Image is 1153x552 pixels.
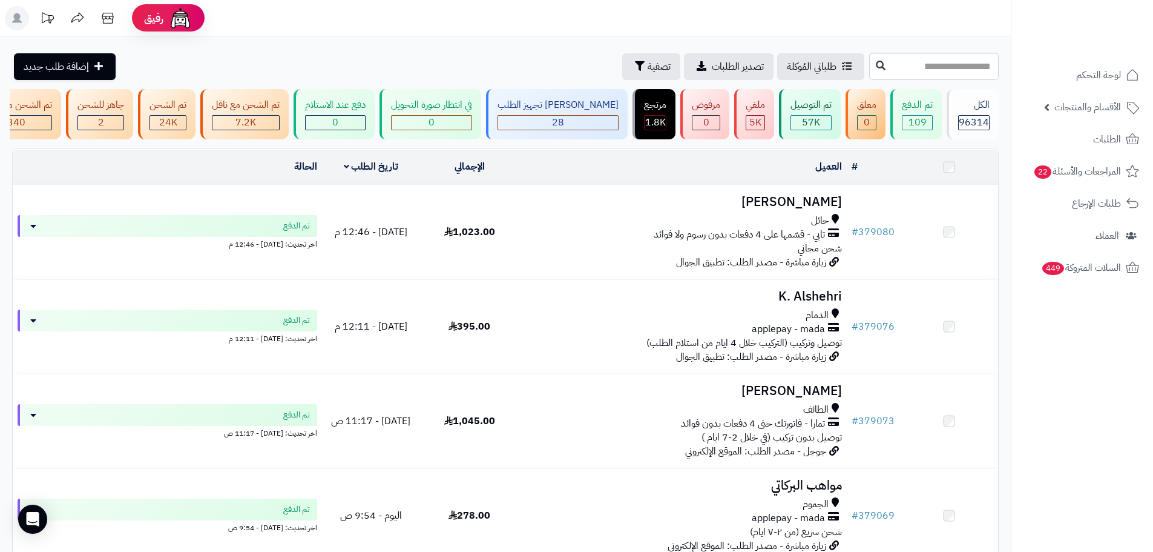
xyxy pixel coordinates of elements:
[444,414,495,428] span: 1,045.00
[703,115,709,130] span: 0
[648,59,671,74] span: تصفية
[858,116,876,130] div: 0
[852,159,858,174] a: #
[159,115,177,130] span: 24K
[283,314,310,327] span: تم الدفع
[524,384,842,398] h3: [PERSON_NAME]
[168,6,192,30] img: ai-face.png
[18,237,317,250] div: اخر تحديث: [DATE] - 12:46 م
[332,115,338,130] span: 0
[306,116,365,130] div: 0
[1042,262,1064,275] span: 449
[294,159,317,174] a: الحالة
[815,159,842,174] a: العميل
[198,89,291,139] a: تم الشحن مع ناقل 7.2K
[7,115,25,130] span: 340
[340,508,402,523] span: اليوم - 9:54 ص
[64,89,136,139] a: جاهز للشحن 2
[444,225,495,239] span: 1,023.00
[701,430,842,445] span: توصيل بدون تركيب (في خلال 2-7 ايام )
[692,98,720,112] div: مرفوض
[344,159,399,174] a: تاريخ الطلب
[843,89,888,139] a: معلق 0
[791,116,831,130] div: 56970
[498,98,619,112] div: [PERSON_NAME] تجهيز الطلب
[212,116,279,130] div: 7222
[852,225,895,239] a: #379080
[902,116,932,130] div: 109
[1076,67,1121,84] span: لوحة التحكم
[777,53,864,80] a: طلباتي المُوكلة
[1019,157,1146,186] a: المراجعات والأسئلة22
[335,225,407,239] span: [DATE] - 12:46 م
[802,115,820,130] span: 57K
[888,89,944,139] a: تم الدفع 109
[283,220,310,232] span: تم الدفع
[732,89,777,139] a: ملغي 5K
[524,195,842,209] h3: [PERSON_NAME]
[392,116,471,130] div: 0
[78,116,123,130] div: 2
[959,115,989,130] span: 96314
[1019,189,1146,218] a: طلبات الإرجاع
[24,59,89,74] span: إضافة طلب جديد
[712,59,764,74] span: تصدير الطلبات
[645,115,666,130] span: 1.8K
[644,98,666,112] div: مرتجع
[552,115,564,130] span: 28
[852,508,895,523] a: #379069
[676,255,826,270] span: زيارة مباشرة - مصدر الطلب: تطبيق الجوال
[1041,259,1121,276] span: السلات المتروكة
[524,290,842,304] h3: K. Alshehri
[1019,253,1146,282] a: السلات المتروكة449
[1019,221,1146,250] a: العملاء
[391,98,472,112] div: في انتظار صورة التحويل
[752,511,825,525] span: applepay - mada
[803,497,829,511] span: الجموم
[1071,34,1142,59] img: logo-2.png
[235,115,256,130] span: 7.2K
[291,89,377,139] a: دفع عند الاستلام 0
[749,115,761,130] span: 5K
[283,409,310,421] span: تم الدفع
[746,116,764,130] div: 4996
[864,115,870,130] span: 0
[852,319,895,334] a: #379076
[524,479,842,493] h3: مواهب البركاتي
[852,319,858,334] span: #
[484,89,630,139] a: [PERSON_NAME] تجهيز الطلب 28
[144,11,163,25] span: رفيق
[429,115,435,130] span: 0
[681,417,825,431] span: تمارا - فاتورتك حتى 4 دفعات بدون فوائد
[852,414,858,428] span: #
[1093,131,1121,148] span: الطلبات
[803,403,829,417] span: الطائف
[678,89,732,139] a: مرفوض 0
[852,225,858,239] span: #
[18,505,47,534] div: Open Intercom Messenger
[98,115,104,130] span: 2
[622,53,680,80] button: تصفية
[14,53,116,80] a: إضافة طلب جديد
[798,241,842,256] span: شحن مجاني
[335,319,407,334] span: [DATE] - 12:11 م
[852,414,895,428] a: #379073
[902,98,933,112] div: تم الدفع
[18,331,317,344] div: اخر تحديث: [DATE] - 12:11 م
[1096,227,1119,244] span: العملاء
[136,89,198,139] a: تم الشحن 24K
[908,115,927,130] span: 109
[448,319,490,334] span: 395.00
[32,6,62,33] a: تحديثات المنصة
[1072,195,1121,212] span: طلبات الإرجاع
[498,116,618,130] div: 28
[752,322,825,336] span: applepay - mada
[455,159,485,174] a: الإجمالي
[448,508,490,523] span: 278.00
[684,53,774,80] a: تصدير الطلبات
[630,89,678,139] a: مرتجع 1.8K
[944,89,1001,139] a: الكل96314
[852,508,858,523] span: #
[305,98,366,112] div: دفع عند الاستلام
[654,228,825,242] span: تابي - قسّمها على 4 دفعات بدون رسوم ولا فوائد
